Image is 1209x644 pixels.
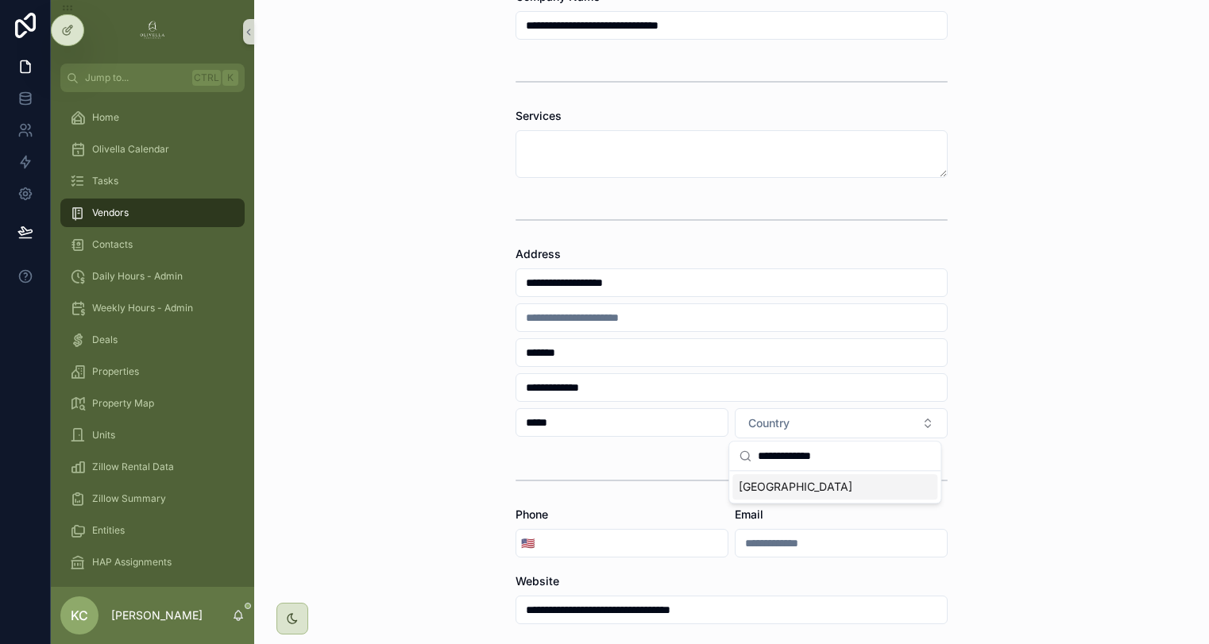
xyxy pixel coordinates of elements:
[92,492,166,505] span: Zillow Summary
[51,92,254,587] div: scrollable content
[140,19,165,44] img: App logo
[516,247,561,260] span: Address
[60,64,245,92] button: Jump to...CtrlK
[192,70,221,86] span: Ctrl
[516,109,562,122] span: Services
[516,529,539,557] button: Select Button
[516,507,548,521] span: Phone
[92,334,118,346] span: Deals
[60,135,245,164] a: Olivella Calendar
[224,71,237,84] span: K
[92,238,133,251] span: Contacts
[92,175,118,187] span: Tasks
[60,421,245,449] a: Units
[92,556,172,569] span: HAP Assignments
[85,71,186,84] span: Jump to...
[60,326,245,354] a: Deals
[92,111,119,124] span: Home
[92,206,129,219] span: Vendors
[60,516,245,545] a: Entities
[92,143,169,156] span: Olivella Calendar
[748,415,790,431] span: Country
[735,507,763,521] span: Email
[60,230,245,259] a: Contacts
[735,408,948,438] button: Select Button
[92,302,193,314] span: Weekly Hours - Admin
[92,397,154,410] span: Property Map
[92,429,115,442] span: Units
[92,270,183,283] span: Daily Hours - Admin
[60,453,245,481] a: Zillow Rental Data
[111,607,203,623] p: [PERSON_NAME]
[60,262,245,291] a: Daily Hours - Admin
[71,606,88,625] span: KC
[60,484,245,513] a: Zillow Summary
[60,357,245,386] a: Properties
[60,167,245,195] a: Tasks
[732,474,937,499] div: [GEOGRAPHIC_DATA]
[60,389,245,418] a: Property Map
[60,294,245,322] a: Weekly Hours - Admin
[60,199,245,227] a: Vendors
[60,103,245,132] a: Home
[516,574,559,588] span: Website
[729,471,941,503] div: Suggestions
[60,548,245,577] a: HAP Assignments
[521,535,535,551] span: 🇺🇸
[92,524,125,537] span: Entities
[92,365,139,378] span: Properties
[92,461,174,473] span: Zillow Rental Data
